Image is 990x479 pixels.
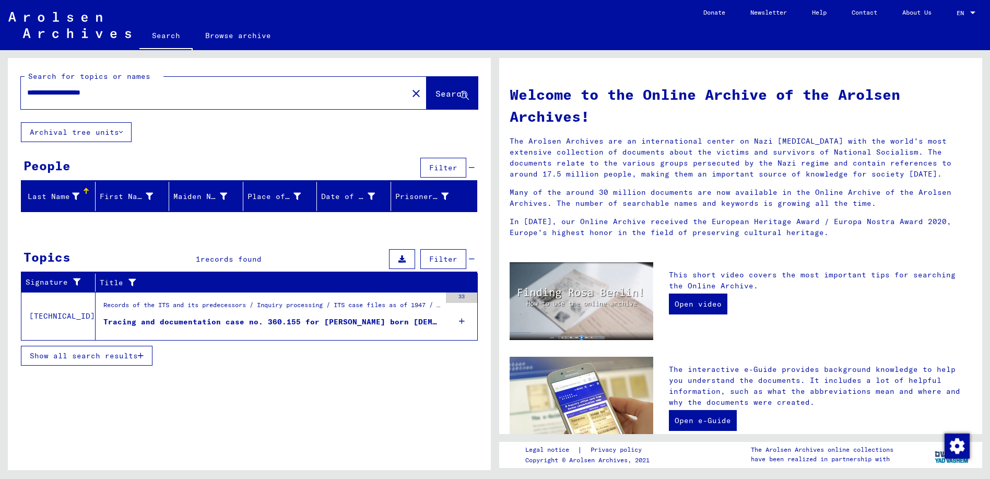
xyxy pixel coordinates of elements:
[26,191,79,202] div: Last Name
[21,292,96,340] td: [TECHNICAL_ID]
[429,163,457,172] span: Filter
[103,300,441,315] div: Records of the ITS and its predecessors / Inquiry processing / ITS case files as of 1947 / Reposi...
[945,434,970,459] img: Change consent
[26,188,95,205] div: Last Name
[391,182,477,211] mat-header-cell: Prisoner #
[196,254,201,264] span: 1
[100,277,452,288] div: Title
[510,216,972,238] p: In [DATE], our Online Archive received the European Heritage Award / Europa Nostra Award 2020, Eu...
[957,9,968,17] span: EN
[525,445,654,455] div: |
[410,87,422,100] mat-icon: close
[429,254,457,264] span: Filter
[100,188,169,205] div: First Name
[96,182,170,211] mat-header-cell: First Name
[321,191,375,202] div: Date of Birth
[30,351,138,360] span: Show all search results
[201,254,262,264] span: records found
[669,270,972,291] p: This short video covers the most important tips for searching the Online Archive.
[26,277,82,288] div: Signature
[525,445,577,455] a: Legal notice
[446,293,477,303] div: 33
[395,191,449,202] div: Prisoner #
[751,454,893,464] p: have been realized in partnership with
[247,188,317,205] div: Place of Birth
[100,274,465,291] div: Title
[582,445,654,455] a: Privacy policy
[139,23,193,50] a: Search
[317,182,391,211] mat-header-cell: Date of Birth
[420,249,466,269] button: Filter
[173,188,243,205] div: Maiden Name
[28,72,150,81] mat-label: Search for topics or names
[669,410,737,431] a: Open e-Guide
[21,346,152,366] button: Show all search results
[26,274,95,291] div: Signature
[933,441,972,468] img: yv_logo.png
[169,182,243,211] mat-header-cell: Maiden Name
[510,357,653,453] img: eguide.jpg
[751,445,893,454] p: The Arolsen Archives online collections
[193,23,284,48] a: Browse archive
[21,182,96,211] mat-header-cell: Last Name
[510,84,972,127] h1: Welcome to the Online Archive of the Arolsen Archives!
[510,262,653,341] img: video.jpg
[23,248,70,266] div: Topics
[510,187,972,209] p: Many of the around 30 million documents are now available in the Online Archive of the Arolsen Ar...
[669,294,727,314] a: Open video
[247,191,301,202] div: Place of Birth
[23,156,70,175] div: People
[525,455,654,465] p: Copyright © Arolsen Archives, 2021
[395,188,465,205] div: Prisoner #
[8,12,131,38] img: Arolsen_neg.svg
[173,191,227,202] div: Maiden Name
[427,77,478,109] button: Search
[435,88,467,99] span: Search
[103,317,441,328] div: Tracing and documentation case no. 360.155 for [PERSON_NAME] born [DEMOGRAPHIC_DATA]
[21,122,132,142] button: Archival tree units
[406,83,427,103] button: Clear
[669,364,972,408] p: The interactive e-Guide provides background knowledge to help you understand the documents. It in...
[100,191,154,202] div: First Name
[510,136,972,180] p: The Arolsen Archives are an international center on Nazi [MEDICAL_DATA] with the world’s most ext...
[321,188,391,205] div: Date of Birth
[420,158,466,178] button: Filter
[243,182,317,211] mat-header-cell: Place of Birth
